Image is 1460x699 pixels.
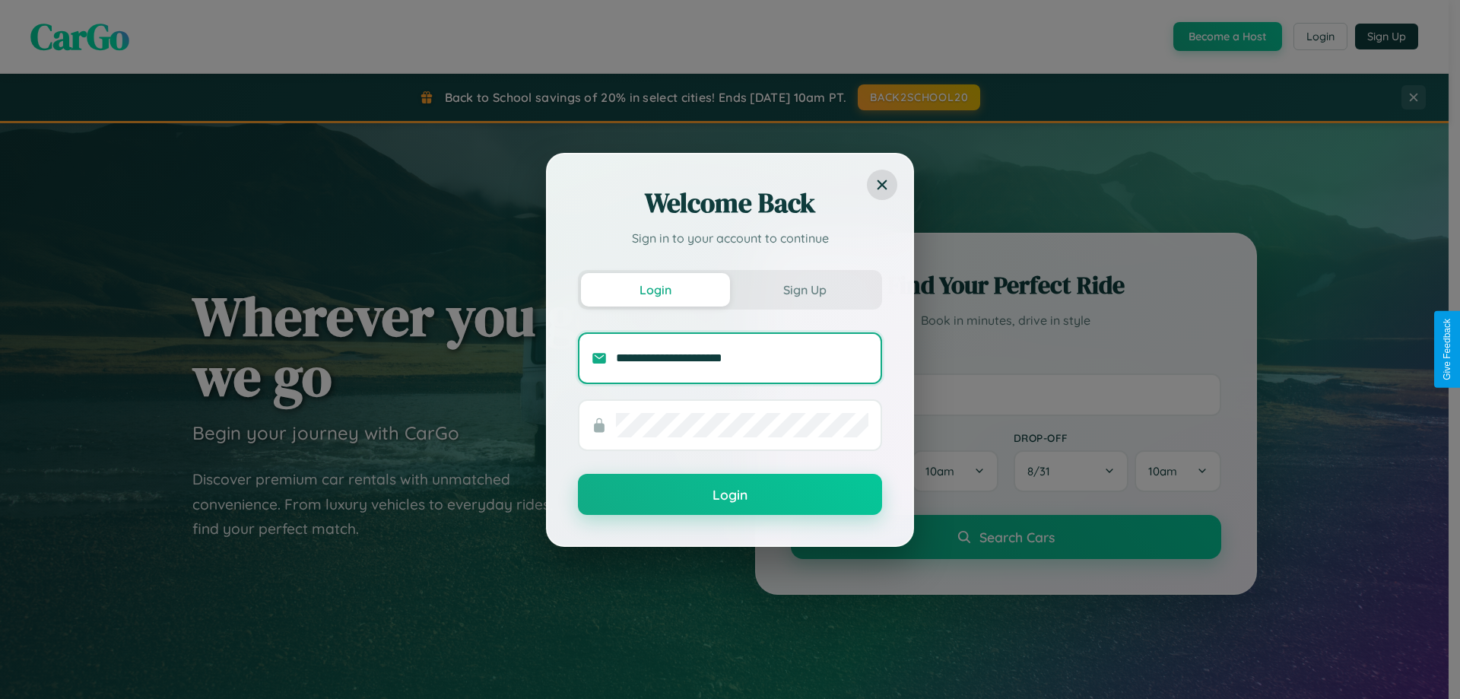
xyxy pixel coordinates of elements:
[578,229,882,247] p: Sign in to your account to continue
[578,474,882,515] button: Login
[730,273,879,307] button: Sign Up
[578,185,882,221] h2: Welcome Back
[1442,319,1452,380] div: Give Feedback
[581,273,730,307] button: Login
